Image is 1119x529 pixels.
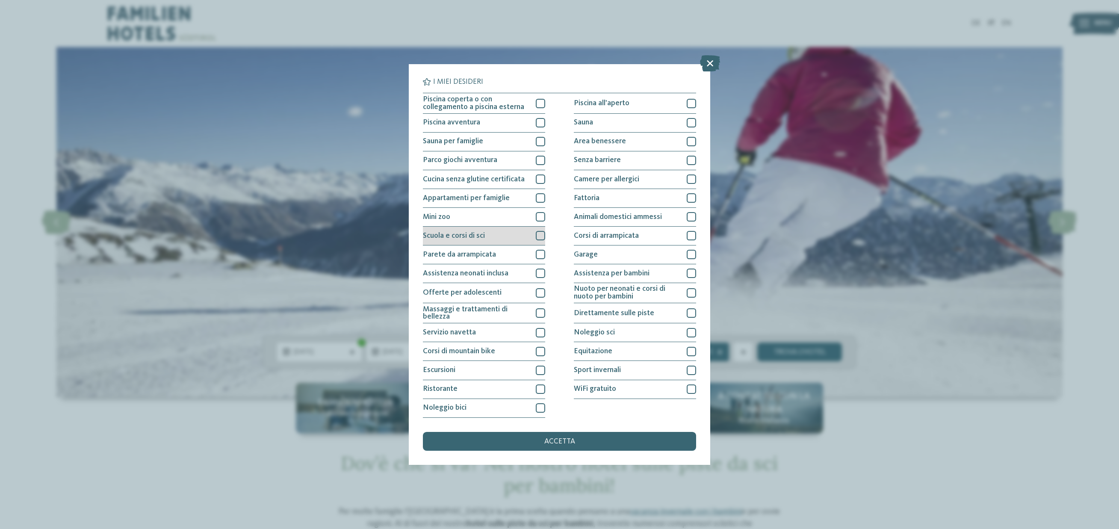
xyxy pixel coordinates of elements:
[423,157,497,164] span: Parco giochi avventura
[423,119,480,127] span: Piscina avventura
[423,138,483,145] span: Sauna per famiglie
[574,251,598,259] span: Garage
[574,213,662,221] span: Animali domestici ammessi
[423,213,450,221] span: Mini zoo
[423,385,458,393] span: Ristorante
[574,270,650,278] span: Assistenza per bambini
[574,195,599,202] span: Fattoria
[423,251,496,259] span: Parete da arrampicata
[423,348,495,355] span: Corsi di mountain bike
[574,138,626,145] span: Area benessere
[574,285,680,300] span: Nuoto per neonati e corsi di nuoto per bambini
[423,306,529,321] span: Massaggi e trattamenti di bellezza
[574,232,639,240] span: Corsi di arrampicata
[574,310,654,317] span: Direttamente sulle piste
[423,195,510,202] span: Appartamenti per famiglie
[423,176,525,183] span: Cucina senza glutine certificata
[423,270,508,278] span: Assistenza neonati inclusa
[423,404,466,412] span: Noleggio bici
[433,78,483,86] span: I miei desideri
[574,157,621,164] span: Senza barriere
[574,348,612,355] span: Equitazione
[574,176,639,183] span: Camere per allergici
[574,100,629,107] span: Piscina all'aperto
[544,438,575,446] span: accetta
[423,366,455,374] span: Escursioni
[574,329,615,337] span: Noleggio sci
[574,119,593,127] span: Sauna
[574,366,621,374] span: Sport invernali
[574,385,616,393] span: WiFi gratuito
[423,96,529,111] span: Piscina coperta o con collegamento a piscina esterna
[423,289,502,297] span: Offerte per adolescenti
[423,232,485,240] span: Scuola e corsi di sci
[423,329,476,337] span: Servizio navetta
